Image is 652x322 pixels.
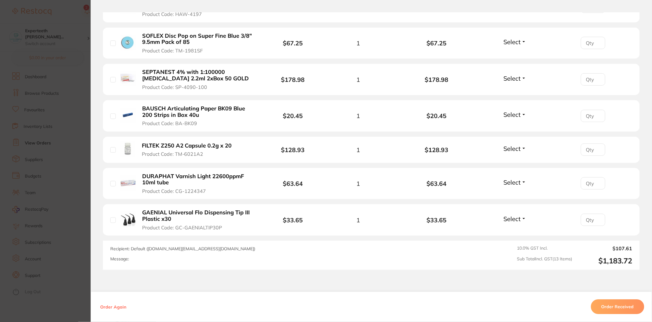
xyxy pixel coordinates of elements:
span: Product Code: GC-GAENIALTIP30P [142,225,222,230]
span: Product Code: HAW-4197 [142,11,202,17]
b: FILTEK Z250 A2 Capsule 0.2g x 20 [142,143,232,149]
span: Product Code: TM-1981SF [142,48,203,53]
input: Qty [581,214,605,226]
input: Qty [581,73,605,86]
input: Qty [581,37,605,49]
span: Sub Total Incl. GST ( 13 Items) [517,256,572,265]
button: SEPTANEST 4% with 1:100000 [MEDICAL_DATA] 2.2ml 2xBox 50 GOLD Product Code: SP-4090-100 [141,69,258,90]
b: SEPTANEST 4% with 1:100000 [MEDICAL_DATA] 2.2ml 2xBox 50 GOLD [142,69,256,82]
button: Order Again [98,304,128,310]
input: Qty [581,144,605,156]
button: Select [502,215,528,223]
output: $107.61 [577,246,632,251]
button: DURAPHAT Varnish Light 22600ppmF 10ml tube Product Code: CG-1224347 [141,173,258,194]
b: $63.64 [283,180,303,187]
span: 1 [356,217,360,224]
span: Select [504,75,521,82]
button: BAUSCH Articulating Paper BK09 Blue 200 Strips in Box 40u Product Code: BA-BK09 [141,105,258,127]
span: Select [504,215,521,223]
span: Product Code: SP-4090-100 [142,84,207,90]
label: Message: [110,256,129,262]
b: SOFLEX Disc Pop on Super Fine Blue 3/8" 9.5mm Pack of 85 [142,33,256,45]
b: $128.93 [281,146,305,154]
b: $178.98 [281,76,305,83]
b: BAUSCH Articulating Paper BK09 Blue 200 Strips in Box 40u [142,105,256,118]
span: Product Code: TM-6021A2 [142,151,203,157]
button: Select [502,75,528,82]
button: SOFLEX Disc Pop on Super Fine Blue 3/8" 9.5mm Pack of 85 Product Code: TM-1981SF [141,33,258,54]
span: 1 [356,40,360,47]
b: $33.65 [397,217,476,224]
button: Select [502,145,528,152]
output: $1,183.72 [577,256,632,265]
img: SEPTANEST 4% with 1:100000 adrenalin 2.2ml 2xBox 50 GOLD [120,71,136,87]
span: Select [504,111,521,118]
button: Select [502,38,528,46]
span: 1 [356,112,360,119]
img: GAENIAL Universal Flo Dispensing Tip III Plastic x30 [120,212,136,227]
b: $67.25 [397,40,476,47]
button: GAENIAL Universal Flo Dispensing Tip III Plastic x30 Product Code: GC-GAENIALTIP30P [141,209,258,231]
b: $63.64 [397,180,476,187]
span: 1 [356,146,360,153]
img: SOFLEX Disc Pop on Super Fine Blue 3/8" 9.5mm Pack of 85 [120,35,136,50]
input: Qty [581,177,605,190]
button: Order Received [591,300,644,314]
button: FILTEK Z250 A2 Capsule 0.2g x 20 Product Code: TM-6021A2 [140,142,238,157]
span: Product Code: BA-BK09 [142,121,197,126]
b: $128.93 [397,146,476,153]
span: Select [504,145,521,152]
span: Select [504,38,521,46]
input: Qty [581,110,605,122]
span: 1 [356,76,360,83]
span: 1 [356,180,360,187]
b: DURAPHAT Varnish Light 22600ppmF 10ml tube [142,173,256,186]
b: $178.98 [397,76,476,83]
b: $33.65 [283,216,303,224]
span: Recipient: Default ( [DOMAIN_NAME][EMAIL_ADDRESS][DOMAIN_NAME] ) [110,246,255,251]
b: GAENIAL Universal Flo Dispensing Tip III Plastic x30 [142,209,256,222]
img: DURAPHAT Varnish Light 22600ppmF 10ml tube [120,175,136,191]
b: $20.45 [283,112,303,120]
img: BAUSCH Articulating Paper BK09 Blue 200 Strips in Box 40u [120,108,136,123]
span: Select [504,178,521,186]
button: Select [502,178,528,186]
b: $67.25 [283,39,303,47]
img: FILTEK Z250 A2 Capsule 0.2g x 20 [120,142,135,157]
b: $20.45 [397,112,476,119]
span: Product Code: CG-1224347 [142,188,206,194]
button: Select [502,111,528,118]
span: 10.0 % GST Incl. [517,246,572,251]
